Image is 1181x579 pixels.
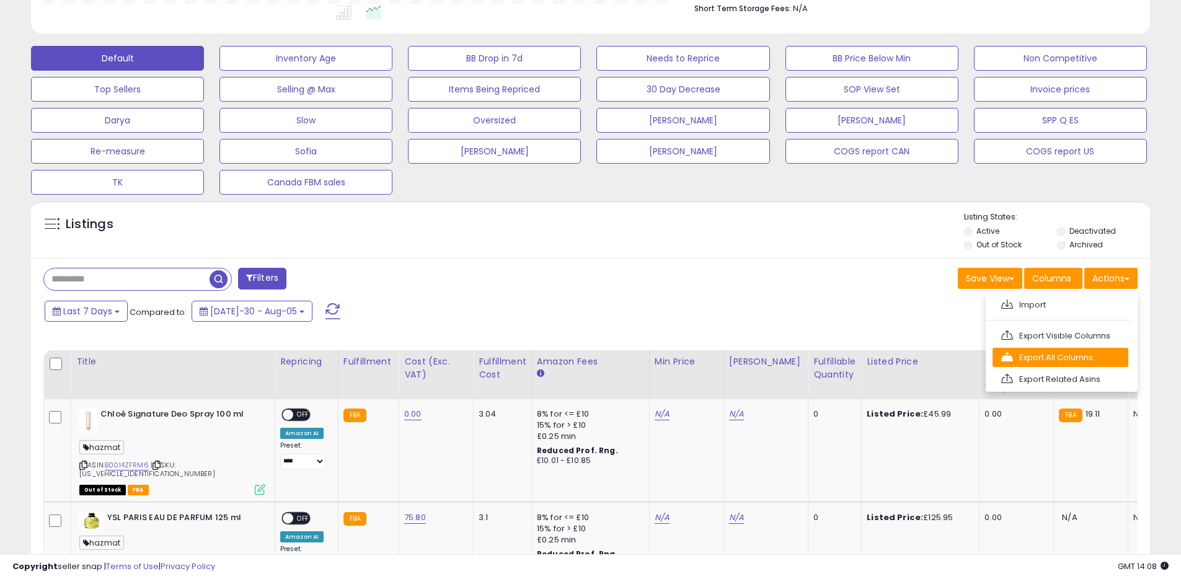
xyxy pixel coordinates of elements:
div: Min Price [655,355,719,368]
button: 30 Day Decrease [596,77,769,102]
div: £0.25 min [537,534,640,546]
button: Canada FBM sales [219,170,392,195]
img: 216MkwsR+dL._SL40_.jpg [79,409,97,433]
div: 3.1 [479,512,522,523]
div: Fulfillment Cost [479,355,526,381]
button: Non Competitive [974,46,1147,71]
div: ASIN: [79,409,265,493]
button: BB Price Below Min [785,46,958,71]
label: Active [976,226,999,236]
div: 8% for <= £10 [537,409,640,420]
button: SPP Q ES [974,108,1147,133]
a: 0.00 [404,408,422,420]
div: £0.25 min [537,431,640,442]
div: £45.99 [867,409,970,420]
button: TK [31,170,204,195]
a: 75.80 [404,511,426,524]
b: YSL PARIS EAU DE PARFUM 125 ml [107,512,258,527]
span: FBA [128,485,149,495]
div: Fulfillable Quantity [813,355,856,381]
span: 2025-08-13 14:08 GMT [1118,560,1169,572]
button: Last 7 Days [45,301,128,322]
div: 8% for <= £10 [537,512,640,523]
div: seller snap | | [12,561,215,573]
div: 15% for > £10 [537,420,640,431]
button: Re-measure [31,139,204,164]
div: Amazon AI [280,428,324,439]
a: Terms of Use [106,560,159,572]
label: Out of Stock [976,239,1022,250]
button: Columns [1024,268,1082,289]
button: COGS report CAN [785,139,958,164]
div: 3.04 [479,409,522,420]
small: FBA [343,512,366,526]
b: Listed Price: [867,408,923,420]
div: 15% for > £10 [537,523,640,534]
button: [PERSON_NAME] [785,108,958,133]
label: Deactivated [1069,226,1116,236]
button: Sofia [219,139,392,164]
div: N/A [1133,512,1174,523]
b: Listed Price: [867,511,923,523]
small: FBA [343,409,366,422]
span: Columns [1032,272,1071,285]
button: Darya [31,108,204,133]
small: Amazon Fees. [537,368,544,379]
a: N/A [729,511,744,524]
div: Listed Price [867,355,974,368]
div: Preset: [280,441,329,469]
button: Actions [1084,268,1138,289]
span: | SKU: [US_VEHICLE_IDENTIFICATION_NUMBER] [79,460,215,479]
small: FBA [1059,409,1082,422]
div: £10.01 - £10.85 [537,456,640,466]
span: OFF [293,410,313,420]
div: 0 [813,409,852,420]
button: Default [31,46,204,71]
button: [PERSON_NAME] [596,139,769,164]
b: Short Term Storage Fees: [694,3,791,14]
span: Compared to: [130,306,187,318]
button: Selling @ Max [219,77,392,102]
button: SOP View Set [785,77,958,102]
span: hazmat [79,536,124,550]
b: Reduced Prof. Rng. [537,445,618,456]
div: 0.00 [984,512,1044,523]
div: [PERSON_NAME] [729,355,803,368]
button: Save View [958,268,1022,289]
button: Filters [238,268,286,289]
button: Oversized [408,108,581,133]
span: N/A [1062,511,1077,523]
button: Inventory Age [219,46,392,71]
span: hazmat [79,440,124,454]
b: Chloè Signature Deo Spray 100 ml [100,409,251,423]
button: Slow [219,108,392,133]
button: [PERSON_NAME] [596,108,769,133]
a: B0014ZFRM6 [105,460,149,471]
button: Items Being Repriced [408,77,581,102]
button: Top Sellers [31,77,204,102]
p: Listing States: [964,211,1150,223]
div: Amazon AI [280,531,324,542]
div: 0.00 [984,409,1044,420]
span: Last 7 Days [63,305,112,317]
span: OFF [293,513,313,524]
div: N/A [1133,409,1174,420]
span: All listings that are currently out of stock and unavailable for purchase on Amazon [79,485,126,495]
label: Archived [1069,239,1103,250]
div: Amazon Fees [537,355,644,368]
a: N/A [655,511,670,524]
a: Export Related Asins [993,369,1128,389]
button: Invoice prices [974,77,1147,102]
span: 19.11 [1086,408,1100,420]
a: Export Visible Columns [993,326,1128,345]
div: Title [76,355,270,368]
div: Repricing [280,355,333,368]
a: N/A [655,408,670,420]
img: 41j+XKHtPCL._SL40_.jpg [79,512,104,529]
button: BB Drop in 7d [408,46,581,71]
a: Privacy Policy [161,560,215,572]
button: COGS report US [974,139,1147,164]
strong: Copyright [12,560,58,572]
button: [DATE]-30 - Aug-05 [192,301,312,322]
a: Export All Columns [993,348,1128,367]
